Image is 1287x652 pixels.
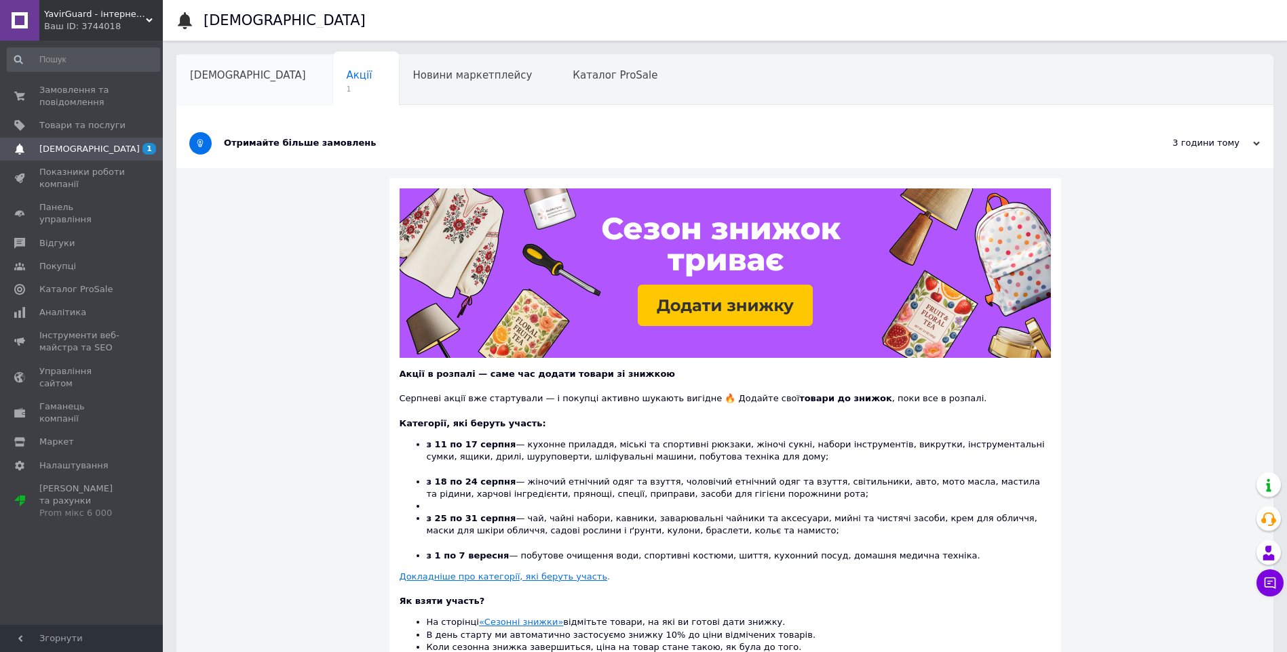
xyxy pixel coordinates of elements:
[39,237,75,249] span: Відгуки
[39,143,140,155] span: [DEMOGRAPHIC_DATA]
[427,629,1051,641] li: В день старту ми автоматично застосуємо знижку 10% до ціни відмічених товарів.
[39,260,76,272] span: Покупці
[39,401,126,425] span: Гаманець компанії
[347,84,372,94] span: 1
[400,571,608,582] u: Докладніше про категорії, які беруть участь
[190,69,306,81] span: [DEMOGRAPHIC_DATA]
[39,460,109,472] span: Налаштування
[224,137,1124,149] div: Отримайте більше замовлень
[39,166,126,190] span: Показники роботи компанії
[44,8,146,20] span: YavirGuard - інтернет-магазин електроніки
[39,483,126,520] span: [PERSON_NAME] та рахунки
[347,69,372,81] span: Акції
[1256,569,1284,596] button: Чат з покупцем
[479,617,563,627] a: «Сезонні знижки»
[427,439,1051,476] li: — кухонне приладдя, міські та спортивні рюкзаки, жіночі сукні, набори інструментів, викрутки, інс...
[400,596,485,606] b: Як взяти участь?
[427,476,1051,500] li: — жіночий етнічний одяг та взуття, чоловічий етнічний одяг та взуття, світильники, авто, мото мас...
[799,393,892,403] b: товари до знижок
[400,380,1051,405] div: Серпневі акції вже стартували — і покупці активно шукають вигідне 🔥 Додайте свої , поки все в роз...
[427,512,1051,550] li: — чай, чайні набори, кавники, заварювальні чайники та аксесуари, мийні та чистячі засоби, крем дл...
[39,84,126,108] span: Замовлення та повідомлення
[427,550,1051,562] li: — побутове очищення води, спортивні костюми, шиття, кухонний посуд, домашня медична техніка.
[39,436,74,448] span: Маркет
[39,306,86,319] span: Аналітика
[400,571,611,582] a: Докладніше про категорії, які беруть участь.
[142,143,156,155] span: 1
[400,369,675,379] b: Акції в розпалі — саме час додати товари зі знижкою
[427,476,516,487] b: з 18 по 24 серпня
[39,283,113,296] span: Каталог ProSale
[7,47,160,72] input: Пошук
[39,507,126,519] div: Prom мікс 6 000
[427,439,516,449] b: з 11 по 17 серпня
[400,418,546,428] b: Категорії, які беруть участь:
[204,12,366,28] h1: [DEMOGRAPHIC_DATA]
[427,616,1051,628] li: На сторінці відмітьте товари, на які ви готові дати знижку.
[39,329,126,354] span: Інструменти веб-майстра та SEO
[39,365,126,390] span: Управління сайтом
[44,20,163,33] div: Ваш ID: 3744018
[39,119,126,131] span: Товари та послуги
[412,69,532,81] span: Новини маркетплейсу
[427,550,510,561] b: з 1 по 7 вересня
[427,513,516,523] b: з 25 по 31 серпня
[573,69,657,81] span: Каталог ProSale
[39,201,126,226] span: Панель управління
[1124,137,1260,149] div: 3 години тому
